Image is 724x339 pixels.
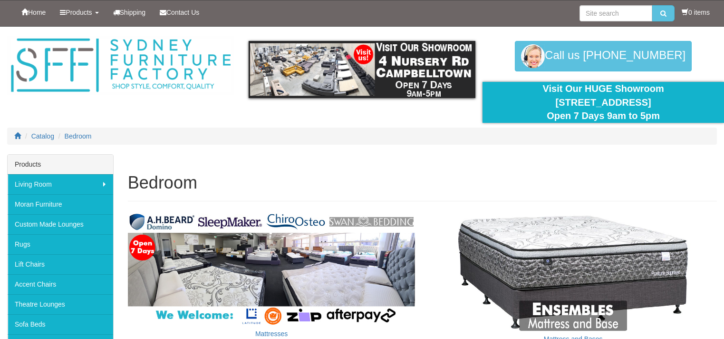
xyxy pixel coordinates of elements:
div: Visit Our HUGE Showroom [STREET_ADDRESS] Open 7 Days 9am to 5pm [490,82,717,123]
a: Products [53,0,106,24]
img: Sydney Furniture Factory [7,36,234,95]
a: Theatre Lounges [8,294,113,314]
a: Shipping [106,0,153,24]
span: Products [66,9,92,16]
a: Mattresses [255,330,288,338]
a: Living Room [8,174,113,194]
li: 0 items [682,8,710,17]
a: Lift Chairs [8,254,113,274]
div: Products [8,155,113,174]
a: Sofa Beds [8,314,113,334]
a: Contact Us [153,0,206,24]
input: Site search [579,5,652,21]
h1: Bedroom [128,173,717,192]
a: Rugs [8,234,113,254]
img: showroom.gif [249,41,476,98]
a: Catalog [31,132,54,140]
span: Shipping [120,9,146,16]
a: Bedroom [65,132,92,140]
a: Home [14,0,53,24]
a: Custom Made Lounges [8,214,113,234]
a: Accent Chairs [8,274,113,294]
img: Mattress and Bases [429,211,717,331]
span: Home [28,9,46,16]
a: Moran Furniture [8,194,113,214]
img: Mattresses [128,211,415,326]
span: Contact Us [166,9,199,16]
